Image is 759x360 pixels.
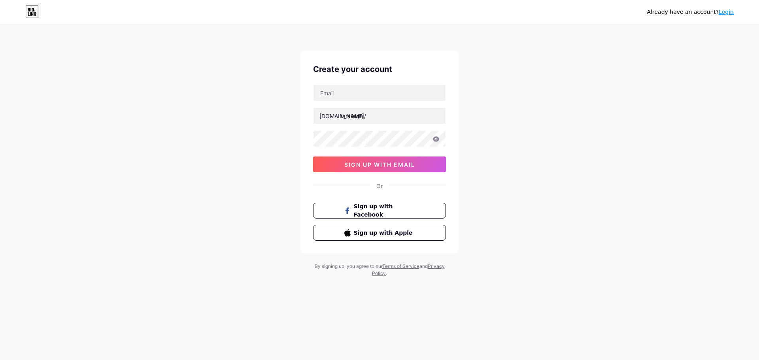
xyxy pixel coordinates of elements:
button: Sign up with Apple [313,225,446,241]
div: Create your account [313,63,446,75]
input: username [313,108,446,124]
span: Sign up with Apple [354,229,415,237]
div: Already have an account? [647,8,734,16]
div: Or [376,182,383,190]
span: sign up with email [344,161,415,168]
input: Email [313,85,446,101]
a: Terms of Service [382,263,419,269]
div: [DOMAIN_NAME]/ [319,112,366,120]
span: Sign up with Facebook [354,202,415,219]
button: sign up with email [313,156,446,172]
button: Sign up with Facebook [313,203,446,219]
div: By signing up, you agree to our and . [312,263,447,277]
a: Login [719,9,734,15]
